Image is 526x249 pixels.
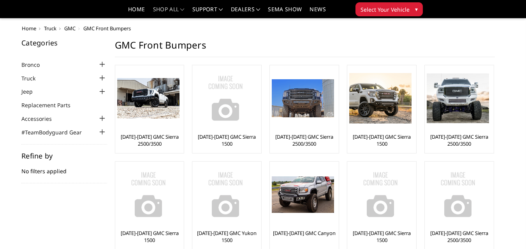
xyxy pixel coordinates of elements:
h5: Refine by [21,152,107,159]
a: [DATE]-[DATE] GMC Sierra 1500 [117,230,182,244]
a: Home [128,7,145,18]
h1: GMC Front Bumpers [115,39,495,57]
a: [DATE]-[DATE] GMC Sierra 2500/3500 [272,133,337,147]
h5: Categories [21,39,107,46]
a: shop all [153,7,185,18]
a: [DATE]-[DATE] GMC Sierra 2500/3500 [427,133,492,147]
a: Support [192,7,223,18]
a: Truck [21,74,45,82]
a: No Image [117,164,182,226]
a: No Image [427,164,492,226]
a: No Image [194,67,259,129]
a: Bronco [21,61,49,69]
div: No filters applied [21,152,107,183]
a: No Image [194,164,259,226]
a: Jeep [21,87,42,96]
a: No Image [349,164,414,226]
a: [DATE]-[DATE] GMC Sierra 1500 [349,230,414,244]
img: No Image [117,164,179,226]
img: No Image [194,67,257,129]
a: Replacement Parts [21,101,80,109]
a: [DATE]-[DATE] GMC Sierra 1500 [349,133,414,147]
a: [DATE]-[DATE] GMC Yukon 1500 [194,230,259,244]
a: GMC [64,25,76,32]
a: Accessories [21,115,62,123]
span: Select Your Vehicle [361,5,410,14]
button: Select Your Vehicle [355,2,423,16]
a: [DATE]-[DATE] GMC Sierra 1500 [194,133,259,147]
img: No Image [194,164,257,226]
img: No Image [349,164,412,226]
img: No Image [427,164,489,226]
a: Home [22,25,36,32]
a: Dealers [231,7,260,18]
a: [DATE]-[DATE] GMC Sierra 2500/3500 [427,230,492,244]
a: Truck [44,25,56,32]
a: SEMA Show [268,7,302,18]
span: GMC Front Bumpers [83,25,131,32]
a: News [310,7,325,18]
a: #TeamBodyguard Gear [21,128,91,136]
span: ▾ [415,5,418,13]
a: [DATE]-[DATE] GMC Sierra 2500/3500 [117,133,182,147]
a: [DATE]-[DATE] GMC Canyon [273,230,336,237]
